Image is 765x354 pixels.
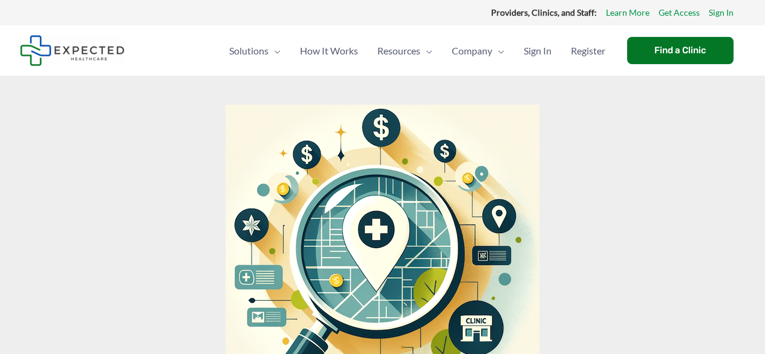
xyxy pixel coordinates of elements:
span: Menu Toggle [420,30,432,72]
a: Get Access [659,5,700,21]
a: ResourcesMenu Toggle [368,30,442,72]
a: Register [561,30,615,72]
span: Sign In [524,30,552,72]
span: Resources [377,30,420,72]
a: CompanyMenu Toggle [442,30,514,72]
a: Find a Clinic [627,37,734,64]
a: Sign In [709,5,734,21]
a: Sign In [514,30,561,72]
span: Menu Toggle [492,30,504,72]
a: Learn More [606,5,649,21]
span: Company [452,30,492,72]
img: Expected Healthcare Logo - side, dark font, small [20,35,125,66]
span: Register [571,30,605,72]
span: How It Works [300,30,358,72]
nav: Primary Site Navigation [220,30,615,72]
a: How It Works [290,30,368,72]
strong: Providers, Clinics, and Staff: [491,7,597,18]
span: Menu Toggle [269,30,281,72]
a: SolutionsMenu Toggle [220,30,290,72]
span: Solutions [229,30,269,72]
